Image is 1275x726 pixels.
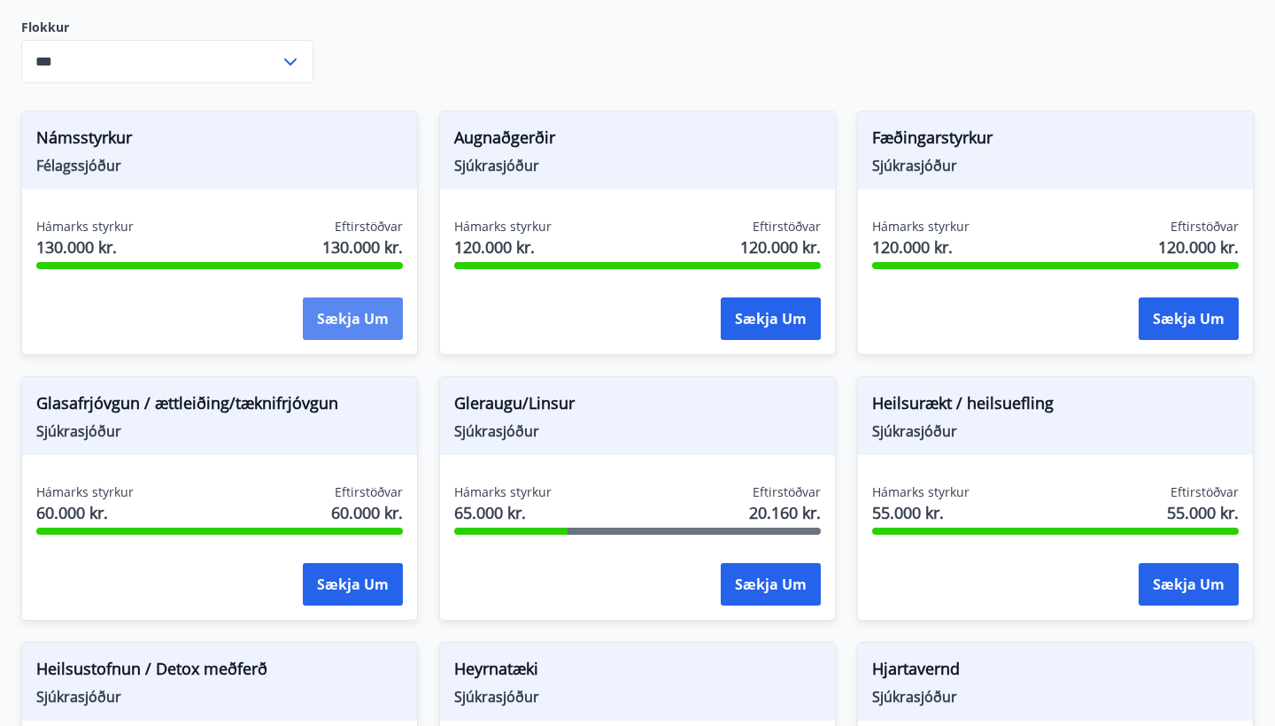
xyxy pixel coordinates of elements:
span: 120.000 kr. [740,236,821,259]
span: Námsstyrkur [36,126,403,156]
span: Eftirstöðvar [753,218,821,236]
button: Sækja um [303,563,403,606]
span: Glasafrjóvgun / ættleiðing/tæknifrjóvgun [36,391,403,421]
span: Félagssjóður [36,156,403,175]
span: Sjúkrasjóður [872,687,1239,707]
span: 65.000 kr. [454,501,552,524]
button: Sækja um [721,297,821,340]
span: Gleraugu/Linsur [454,391,821,421]
span: Heilsustofnun / Detox meðferð [36,657,403,687]
span: Eftirstöðvar [1171,483,1239,501]
span: Fæðingarstyrkur [872,126,1239,156]
span: Eftirstöðvar [335,218,403,236]
span: Hámarks styrkur [454,483,552,501]
span: Augnaðgerðir [454,126,821,156]
span: Eftirstöðvar [335,483,403,501]
span: Eftirstöðvar [1171,218,1239,236]
span: 55.000 kr. [872,501,970,524]
button: Sækja um [721,563,821,606]
span: Sjúkrasjóður [872,421,1239,441]
span: Sjúkrasjóður [454,156,821,175]
span: Hjartavernd [872,657,1239,687]
span: 120.000 kr. [454,236,552,259]
label: Flokkur [21,19,313,36]
span: 120.000 kr. [872,236,970,259]
button: Sækja um [1139,563,1239,606]
span: Sjúkrasjóður [36,687,403,707]
button: Sækja um [303,297,403,340]
span: 20.160 kr. [749,501,821,524]
span: 120.000 kr. [1158,236,1239,259]
span: Hámarks styrkur [36,483,134,501]
span: Hámarks styrkur [454,218,552,236]
span: Sjúkrasjóður [872,156,1239,175]
span: Sjúkrasjóður [36,421,403,441]
span: Sjúkrasjóður [454,687,821,707]
span: 55.000 kr. [1167,501,1239,524]
span: Heilsurækt / heilsuefling [872,391,1239,421]
span: Eftirstöðvar [753,483,821,501]
button: Sækja um [1139,297,1239,340]
span: Hámarks styrkur [872,483,970,501]
span: Hámarks styrkur [872,218,970,236]
span: Sjúkrasjóður [454,421,821,441]
span: 130.000 kr. [322,236,403,259]
span: Heyrnatæki [454,657,821,687]
span: 60.000 kr. [36,501,134,524]
span: 130.000 kr. [36,236,134,259]
span: 60.000 kr. [331,501,403,524]
span: Hámarks styrkur [36,218,134,236]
